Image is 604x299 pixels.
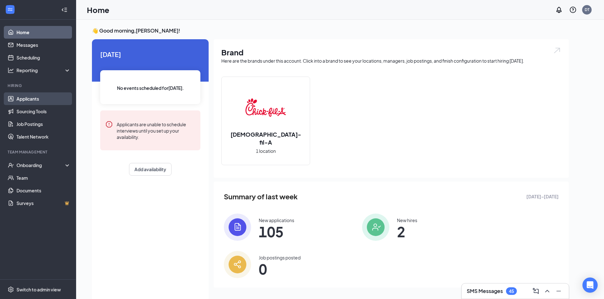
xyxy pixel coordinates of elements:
svg: Settings [8,286,14,293]
a: Team [16,171,71,184]
div: New hires [397,217,417,223]
img: icon [362,214,389,241]
div: Hiring [8,83,69,88]
button: Add availability [129,163,172,176]
svg: ChevronUp [543,287,551,295]
span: 105 [259,226,294,237]
svg: Notifications [555,6,563,14]
svg: ComposeMessage [532,287,540,295]
a: Home [16,26,71,39]
span: [DATE] [100,49,200,59]
button: Minimize [554,286,564,296]
svg: UserCheck [8,162,14,168]
div: New applications [259,217,294,223]
div: DT [585,7,589,12]
span: Summary of last week [224,191,298,202]
a: Talent Network [16,130,71,143]
span: No events scheduled for [DATE] . [117,84,184,91]
div: Applicants are unable to schedule interviews until you set up your availability. [117,121,195,140]
span: 1 location [256,147,276,154]
div: Team Management [8,149,69,155]
a: Messages [16,39,71,51]
img: Chick-fil-A [245,87,286,128]
div: Switch to admin view [16,286,61,293]
div: Open Intercom Messenger [582,277,598,293]
a: Applicants [16,92,71,105]
a: Scheduling [16,51,71,64]
h3: 👋 Good morning, [PERSON_NAME] ! [92,27,569,34]
svg: Minimize [555,287,562,295]
div: Here are the brands under this account. Click into a brand to see your locations, managers, job p... [221,58,561,64]
h2: [DEMOGRAPHIC_DATA]-fil-A [222,130,310,146]
div: Reporting [16,67,71,73]
svg: QuestionInfo [569,6,577,14]
div: 45 [509,289,514,294]
img: open.6027fd2a22e1237b5b06.svg [553,47,561,54]
a: SurveysCrown [16,197,71,209]
div: Onboarding [16,162,65,168]
img: icon [224,214,251,241]
a: Documents [16,184,71,197]
a: Sourcing Tools [16,105,71,118]
button: ChevronUp [542,286,552,296]
svg: Analysis [8,67,14,73]
span: [DATE] - [DATE] [526,193,559,200]
svg: Error [105,121,113,128]
span: 2 [397,226,417,237]
svg: WorkstreamLogo [7,6,13,13]
a: Job Postings [16,118,71,130]
img: icon [224,251,251,278]
svg: Collapse [61,7,68,13]
h1: Brand [221,47,561,58]
h1: Home [87,4,109,15]
div: Job postings posted [259,254,301,261]
span: 0 [259,263,301,275]
button: ComposeMessage [531,286,541,296]
h3: SMS Messages [467,288,503,295]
